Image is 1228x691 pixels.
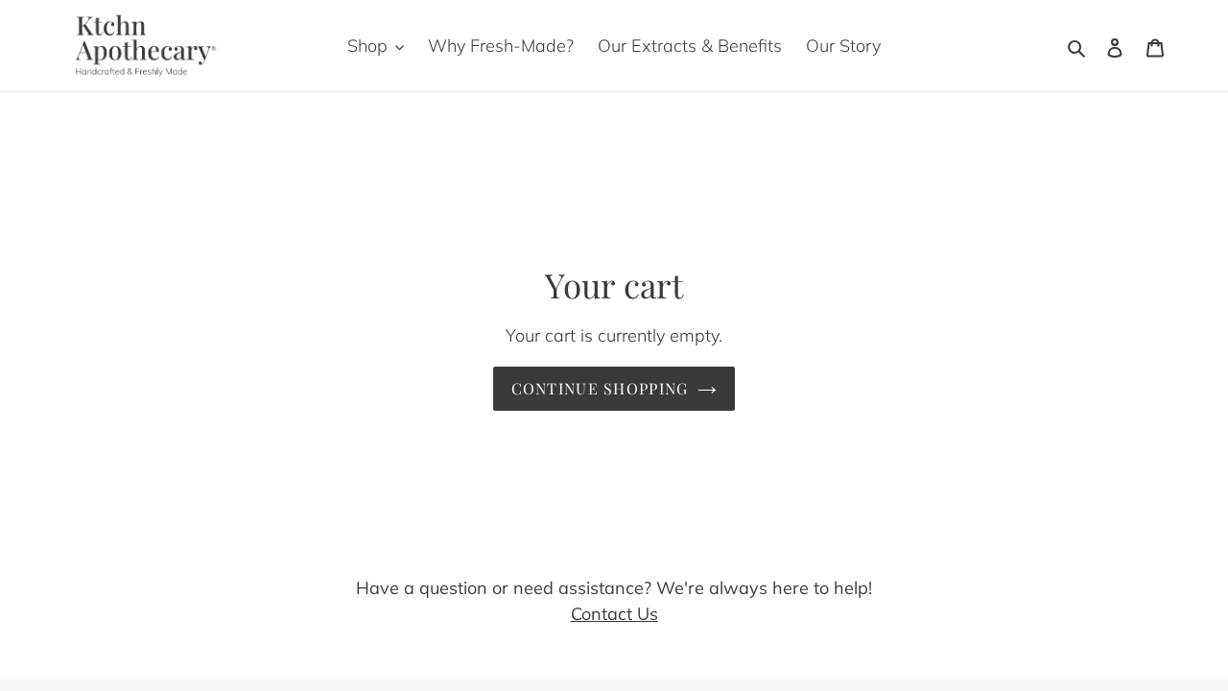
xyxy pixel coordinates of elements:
[598,35,782,58] span: Our Extracts & Benefits
[144,322,1084,348] p: Your cart is currently empty.
[356,577,872,625] b: Have a question or need assistance? We're always here to help!
[347,35,388,58] span: Shop
[418,30,583,61] a: Why Fresh-Made?
[428,35,574,58] span: Why Fresh-Made?
[588,30,791,61] a: Our Extracts & Benefits
[53,14,230,77] img: Ktchn Apothecary
[806,35,881,58] span: Our Story
[571,603,658,625] a: Contact Us
[144,265,1084,305] h1: Your cart
[338,30,413,61] button: Shop
[796,30,890,61] a: Our Story
[493,367,736,411] a: Continue shopping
